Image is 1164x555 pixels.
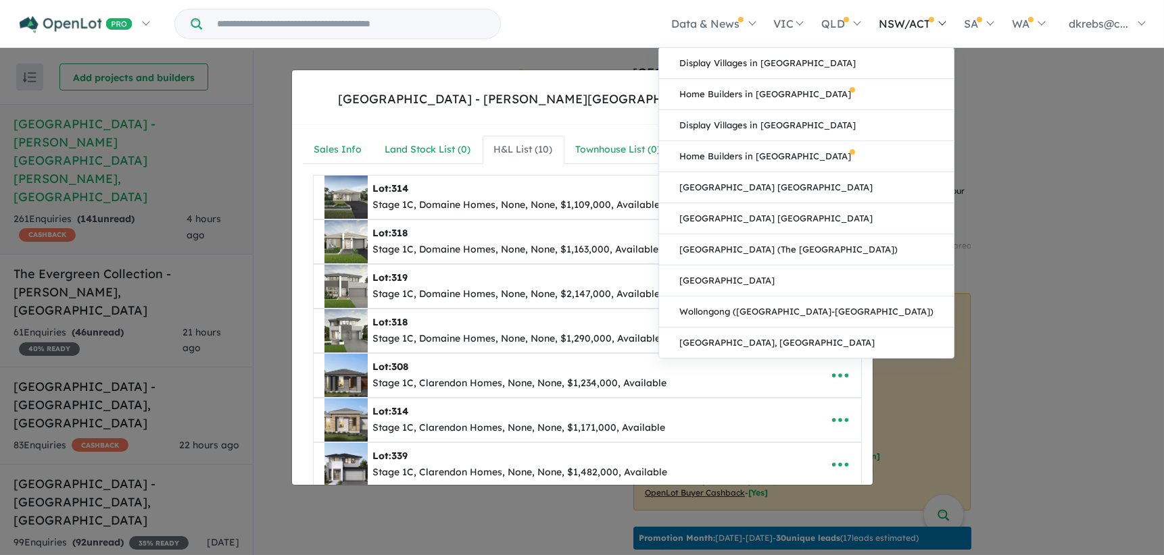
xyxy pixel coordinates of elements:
img: Fairwood%20Rise%20Estate%20-%20Rouse%20Hill%20-%20Lot%20319___1756192939.PNG [324,265,368,308]
b: Lot: [373,182,409,194]
b: Lot: [373,450,408,462]
a: Display Villages in [GEOGRAPHIC_DATA] [659,48,954,79]
input: Try estate name, suburb, builder or developer [205,9,498,38]
a: Display Villages in [GEOGRAPHIC_DATA] [659,110,954,141]
div: Stage 1C, Domaine Homes, None, None, $2,147,000, Available [373,286,660,302]
a: [GEOGRAPHIC_DATA] [GEOGRAPHIC_DATA] [659,203,954,234]
a: Wollongong ([GEOGRAPHIC_DATA]-[GEOGRAPHIC_DATA]) [659,296,954,327]
span: 318 [392,316,408,328]
img: Fairwood%20Rise%20Estate%20-%20Rouse%20Hill%20-%20Lot%20314___1755150071.jpg [324,398,368,442]
a: [GEOGRAPHIC_DATA] [659,265,954,296]
span: 319 [392,271,408,284]
span: 318 [392,227,408,239]
div: Sales Info [314,142,362,158]
b: Lot: [373,405,409,417]
span: 339 [392,450,408,462]
a: [GEOGRAPHIC_DATA] [GEOGRAPHIC_DATA] [659,172,954,203]
div: Stage 1C, Domaine Homes, None, None, $1,109,000, Available [373,197,660,213]
div: Stage 1C, Domaine Homes, None, None, $1,163,000, Available [373,242,659,258]
img: Fairwood%20Rise%20Estate%20-%20Rouse%20Hill%20-%20Lot%20318___1753971939.jpg [324,309,368,352]
img: Fairwood%20Rise%20Estate%20-%20Rouse%20Hill%20-%20Lot%20339___1748570302.jpg [324,443,368,486]
a: Home Builders in [GEOGRAPHIC_DATA] [659,141,954,172]
img: Fairwood%20Rise%20Estate%20-%20Rouse%20Hill%20-%20Lot%20314___1756192938.jpeg [324,176,368,219]
a: [GEOGRAPHIC_DATA] (The [GEOGRAPHIC_DATA]) [659,234,954,265]
span: 314 [392,182,409,194]
span: 314 [392,405,409,417]
div: Stage 1C, Domaine Homes, None, None, $1,290,000, Available [373,331,661,347]
span: 308 [392,361,409,373]
div: Stage 1C, Clarendon Homes, None, None, $1,482,000, Available [373,465,668,481]
b: Lot: [373,227,408,239]
span: dkrebs@c... [1069,17,1128,30]
div: H&L List ( 10 ) [494,142,553,158]
div: Stage 1C, Clarendon Homes, None, None, $1,234,000, Available [373,375,667,392]
img: Openlot PRO Logo White [20,16,132,33]
a: [GEOGRAPHIC_DATA], [GEOGRAPHIC_DATA] [659,327,954,358]
div: Land Stock List ( 0 ) [385,142,471,158]
img: Fairwood%20Rise%20Estate%20-%20Rouse%20Hill%20-%20Lot%20318___1756727737.jpg [324,220,368,263]
div: Stage 1C, Clarendon Homes, None, None, $1,171,000, Available [373,420,666,436]
div: Townhouse List ( 0 ) [576,142,661,158]
a: Home Builders in [GEOGRAPHIC_DATA] [659,79,954,110]
b: Lot: [373,316,408,328]
div: [GEOGRAPHIC_DATA] - [PERSON_NAME][GEOGRAPHIC_DATA][PERSON_NAME] [339,90,826,108]
b: Lot: [373,271,408,284]
img: Fairwood%20Rise%20Estate%20-%20Rouse%20Hill%20-%20Lot%20308___1748569978.jpg [324,354,368,397]
b: Lot: [373,361,409,373]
